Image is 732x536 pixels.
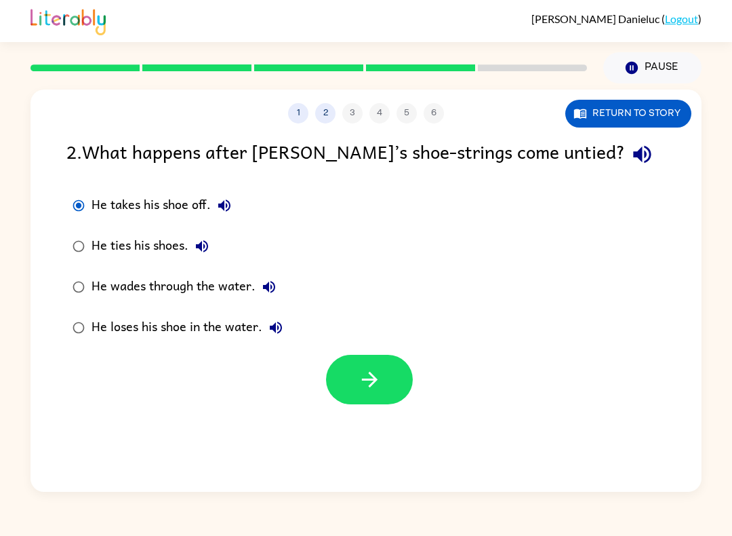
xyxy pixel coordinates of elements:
[211,192,238,219] button: He takes his shoe off.
[91,192,238,219] div: He takes his shoe off.
[262,314,289,341] button: He loses his shoe in the water.
[603,52,701,83] button: Pause
[256,273,283,301] button: He wades through the water.
[188,233,216,260] button: He ties his shoes.
[531,12,662,25] span: [PERSON_NAME] Danieluc
[288,103,308,123] button: 1
[91,273,283,301] div: He wades through the water.
[30,5,106,35] img: Literably
[315,103,335,123] button: 2
[531,12,701,25] div: ( )
[665,12,698,25] a: Logout
[565,100,691,128] button: Return to story
[91,314,289,341] div: He loses his shoe in the water.
[91,233,216,260] div: He ties his shoes.
[66,137,666,172] div: 2 . What happens after [PERSON_NAME]’s shoe-strings come untied?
